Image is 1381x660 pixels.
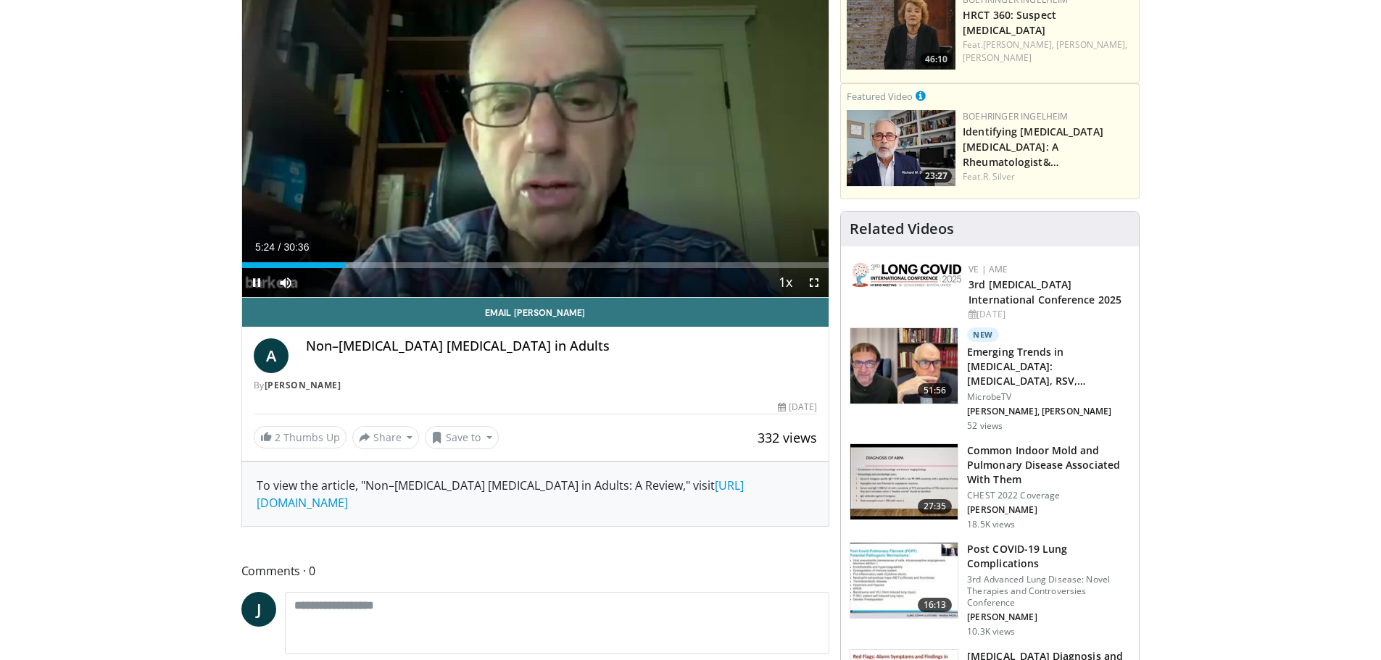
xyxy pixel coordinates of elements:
[850,444,958,519] img: 7e353de0-d5d2-4f37-a0ac-0ef5f1a491ce.150x105_q85_crop-smart_upscale.jpg
[242,268,271,297] button: Pause
[963,51,1032,64] a: [PERSON_NAME]
[275,430,281,444] span: 2
[963,170,1133,183] div: Feat.
[254,426,347,448] a: 2 Thumbs Up
[918,383,953,398] span: 51:56
[969,308,1127,321] div: [DATE]
[241,592,276,627] a: J
[963,38,1133,64] div: Feat.
[969,263,1008,275] a: VE | AME
[967,611,1130,623] p: [PERSON_NAME]
[257,477,815,511] div: To view the article, "Non–[MEDICAL_DATA] [MEDICAL_DATA] in Adults: A Review," visit
[967,345,1130,388] h3: Emerging Trends in [MEDICAL_DATA]: [MEDICAL_DATA], RSV, [MEDICAL_DATA], and…
[425,426,499,449] button: Save to
[254,379,818,392] div: By
[847,110,955,186] img: dcc7dc38-d620-4042-88f3-56bf6082e623.png.150x105_q85_crop-smart_upscale.png
[967,542,1130,571] h3: Post COVID-19 Lung Complications
[352,426,420,449] button: Share
[850,327,1130,432] a: 51:56 New Emerging Trends in [MEDICAL_DATA]: [MEDICAL_DATA], RSV, [MEDICAL_DATA], and… MicrobeTV ...
[967,490,1130,501] p: CHEST 2022 Coverage
[283,241,309,253] span: 30:36
[983,170,1016,183] a: R. Silver
[963,110,1068,122] a: Boehringer Ingelheim
[242,262,829,268] div: Progress Bar
[967,406,1130,417] p: [PERSON_NAME], [PERSON_NAME]
[983,38,1054,51] a: [PERSON_NAME],
[758,429,817,446] span: 332 views
[847,90,913,103] small: Featured Video
[850,443,1130,530] a: 27:35 Common Indoor Mold and Pulmonary Disease Associated With Them CHEST 2022 Coverage [PERSON_N...
[969,277,1121,306] a: 3rd [MEDICAL_DATA] International Conference 2025
[265,379,341,391] a: [PERSON_NAME]
[254,338,289,373] a: A
[967,504,1130,516] p: [PERSON_NAME]
[967,327,999,342] p: New
[921,53,952,66] span: 46:10
[850,542,1130,638] a: 16:13 Post COVID-19 Lung Complications 3rd Advanced Lung Disease: Novel Therapies and Controversi...
[918,598,953,612] span: 16:13
[853,263,961,287] img: a2792a71-925c-4fc2-b8ef-8d1b21aec2f7.png.150x105_q85_autocrop_double_scale_upscale_version-0.2.jpg
[967,443,1130,487] h3: Common Indoor Mold and Pulmonary Disease Associated With Them
[967,391,1130,403] p: MicrobeTV
[241,561,830,580] span: Comments 0
[967,626,1015,638] p: 10.3K views
[800,268,829,297] button: Fullscreen
[963,8,1056,37] a: HRCT 360: Suspect [MEDICAL_DATA]
[778,401,817,414] div: [DATE]
[257,477,744,511] a: [URL][DOMAIN_NAME]
[255,241,275,253] span: 5:24
[967,420,1003,432] p: 52 views
[963,125,1103,169] a: Identifying [MEDICAL_DATA] [MEDICAL_DATA]: A Rheumatologist&…
[850,543,958,618] img: 667297da-f7fe-4586-84bf-5aeb1aa9adcb.150x105_q85_crop-smart_upscale.jpg
[967,574,1130,609] p: 3rd Advanced Lung Disease: Novel Therapies and Controversies Conference
[847,110,955,186] a: 23:27
[306,338,818,354] h4: Non–[MEDICAL_DATA] [MEDICAL_DATA] in Adults
[278,241,281,253] span: /
[967,519,1015,530] p: 18.5K views
[1056,38,1127,51] a: [PERSON_NAME],
[921,170,952,183] span: 23:27
[242,298,829,327] a: Email [PERSON_NAME]
[918,499,953,514] span: 27:35
[850,220,954,238] h4: Related Videos
[771,268,800,297] button: Playback Rate
[271,268,300,297] button: Mute
[850,328,958,404] img: 72950736-5b1f-43e0-8656-7187c156917f.150x105_q85_crop-smart_upscale.jpg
